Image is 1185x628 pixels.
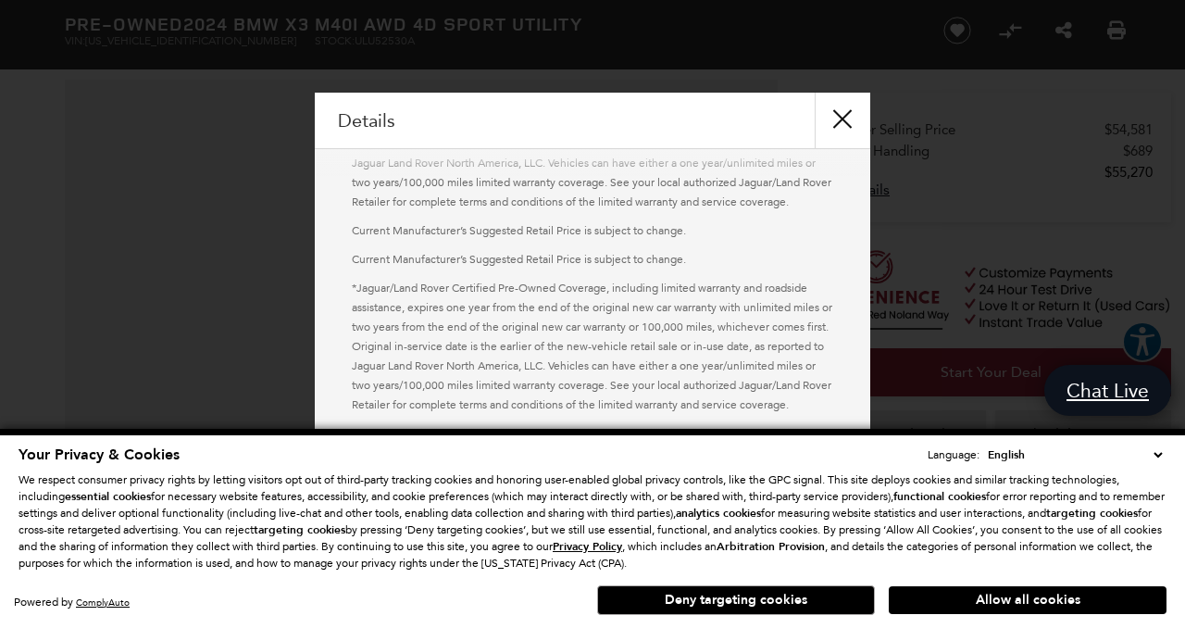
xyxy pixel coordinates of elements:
[597,585,875,615] button: Deny targeting cookies
[315,93,870,149] div: Details
[717,539,825,554] strong: Arbitration Provision
[65,489,151,504] strong: essential cookies
[14,597,130,609] div: Powered by
[352,221,833,241] p: Current Manufacturer’s Suggested Retail Price is subject to change.
[893,489,986,504] strong: functional cookies
[352,250,833,270] p: Current Manufacturer’s Suggested Retail Price is subject to change.
[1044,365,1171,416] a: Chat Live
[254,522,345,537] strong: targeting cookies
[928,449,979,460] div: Language:
[352,424,833,444] p: Current Manufacturer’s Suggested Retail Price is subject to change.
[19,445,180,465] span: Your Privacy & Cookies
[76,597,130,609] a: ComplyAuto
[983,446,1166,464] select: Language Select
[1057,378,1158,403] span: Chat Live
[352,279,833,415] p: *Jaguar/Land Rover Certified Pre-Owned Coverage, including limited warranty and roadside assistan...
[19,471,1166,571] p: We respect consumer privacy rights by letting visitors opt out of third-party tracking cookies an...
[815,93,870,148] button: close
[889,586,1166,614] button: Allow all cookies
[1046,506,1138,521] strong: targeting cookies
[676,506,761,521] strong: analytics cookies
[553,539,622,554] u: Privacy Policy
